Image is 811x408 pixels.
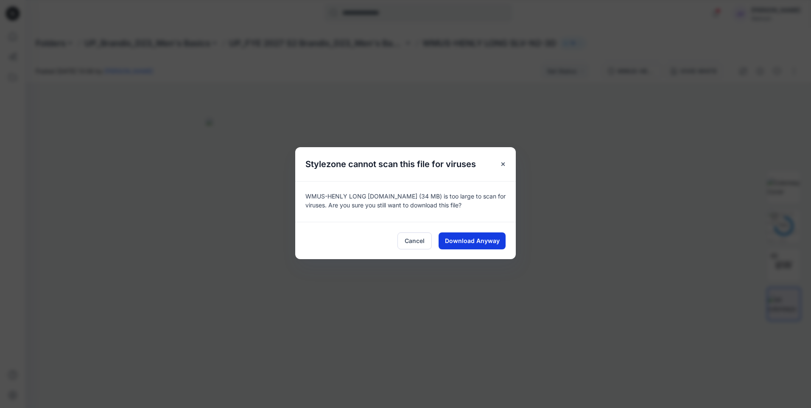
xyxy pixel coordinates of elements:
button: Close [495,156,511,172]
span: Download Anyway [445,236,500,245]
button: Cancel [397,232,432,249]
span: Cancel [405,236,425,245]
h5: Stylezone cannot scan this file for viruses [295,147,486,181]
div: WMUS-HENLY LONG [DOMAIN_NAME] (34 MB) is too large to scan for viruses. Are you sure you still wa... [295,181,516,222]
button: Download Anyway [439,232,506,249]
